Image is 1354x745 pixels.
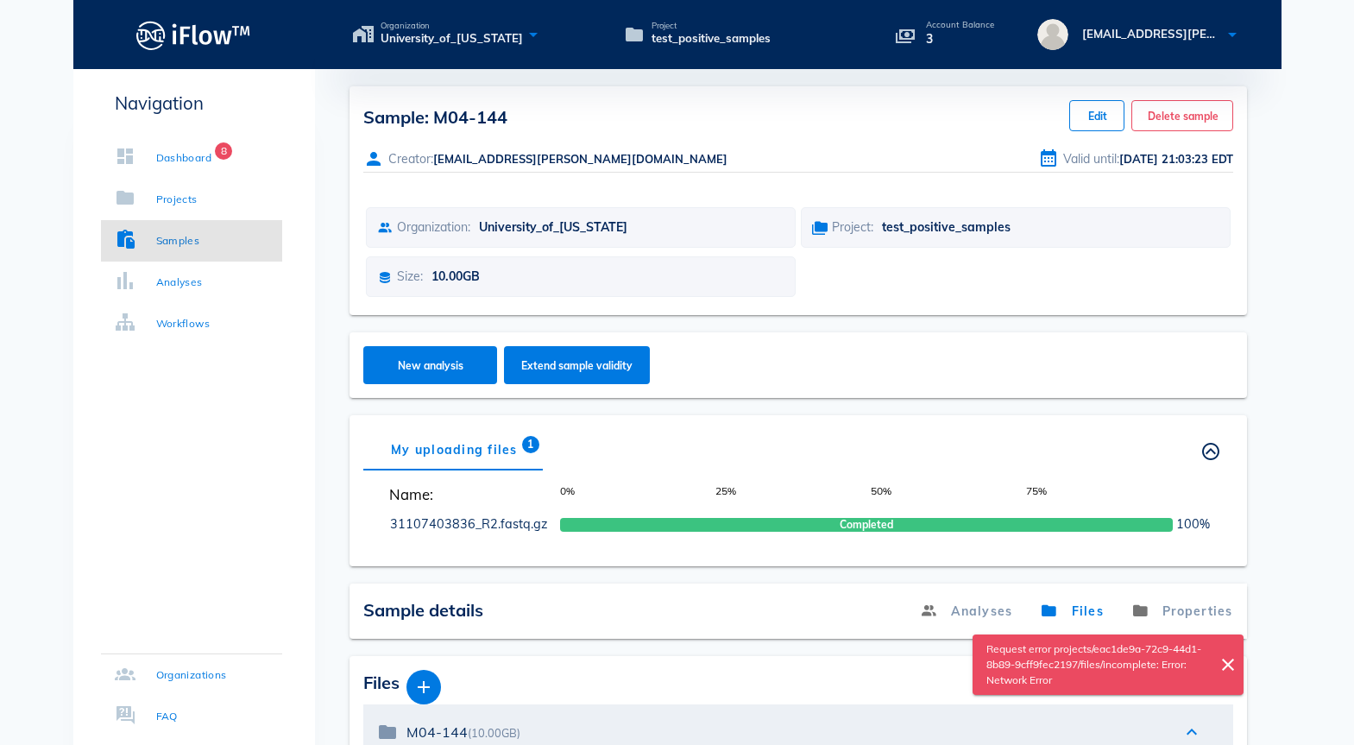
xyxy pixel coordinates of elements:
[363,599,483,621] span: Sample details
[156,274,203,291] div: Analyses
[1084,110,1110,123] span: Edit
[381,22,523,30] span: Organization
[156,149,212,167] div: Dashboard
[215,142,232,160] span: Badge
[381,483,548,505] span: Name:
[1119,152,1233,166] span: [DATE] 21:03:23 EDT
[979,641,1212,688] p: Request error projects/eac1de9a-72c9-44d1-8b89-9cff9fec2197/files/incomplete: Error: Network Error
[652,22,771,30] span: Project
[882,219,1011,235] span: test_positive_samples
[1146,110,1218,123] span: Delete sample
[871,483,1026,505] span: 50%
[377,722,398,742] i: folder
[431,268,480,284] span: 10.00GB
[1118,584,1247,639] a: Properties
[504,346,650,384] button: Extend sample validity
[1026,483,1181,505] span: 75%
[840,517,893,533] span: Completed
[406,724,1164,741] div: M04-144
[397,219,470,235] span: Organization:
[390,516,547,532] a: 31107403836_R2.fastq.gz
[156,315,211,332] div: Workflows
[363,670,1233,704] div: Files
[1026,584,1118,639] a: Files
[652,30,771,47] span: test_positive_samples
[1181,722,1202,742] i: expand_less
[1063,151,1119,167] span: Valid until:
[715,483,871,505] span: 25%
[363,106,507,128] span: Sample: M04-144
[381,30,523,47] span: University_of_[US_STATE]
[73,16,315,54] a: Logo
[1131,100,1232,131] button: Delete sample
[479,219,627,235] span: University_of_[US_STATE]
[380,359,480,372] span: New analysis
[156,191,198,208] div: Projects
[156,708,178,725] div: FAQ
[560,483,715,505] span: 0%
[156,232,200,249] div: Samples
[832,219,873,235] span: Project:
[363,346,497,384] button: New analysis
[906,584,1026,639] a: Analyses
[926,21,995,29] p: Account Balance
[388,151,433,167] span: Creator:
[433,152,727,166] span: [EMAIL_ADDRESS][PERSON_NAME][DOMAIN_NAME]
[156,666,227,684] div: Organizations
[1069,100,1124,131] button: Edit
[1176,515,1210,534] span: 100%
[926,29,995,48] p: 3
[101,90,282,117] p: Navigation
[521,436,538,453] span: Badge
[520,359,633,372] span: Extend sample validity
[363,429,545,470] div: My uploading files
[468,726,520,740] span: (10.00GB)
[1218,654,1238,675] i: close
[1037,19,1068,50] img: avatar.16069ca8.svg
[397,268,423,284] span: Size:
